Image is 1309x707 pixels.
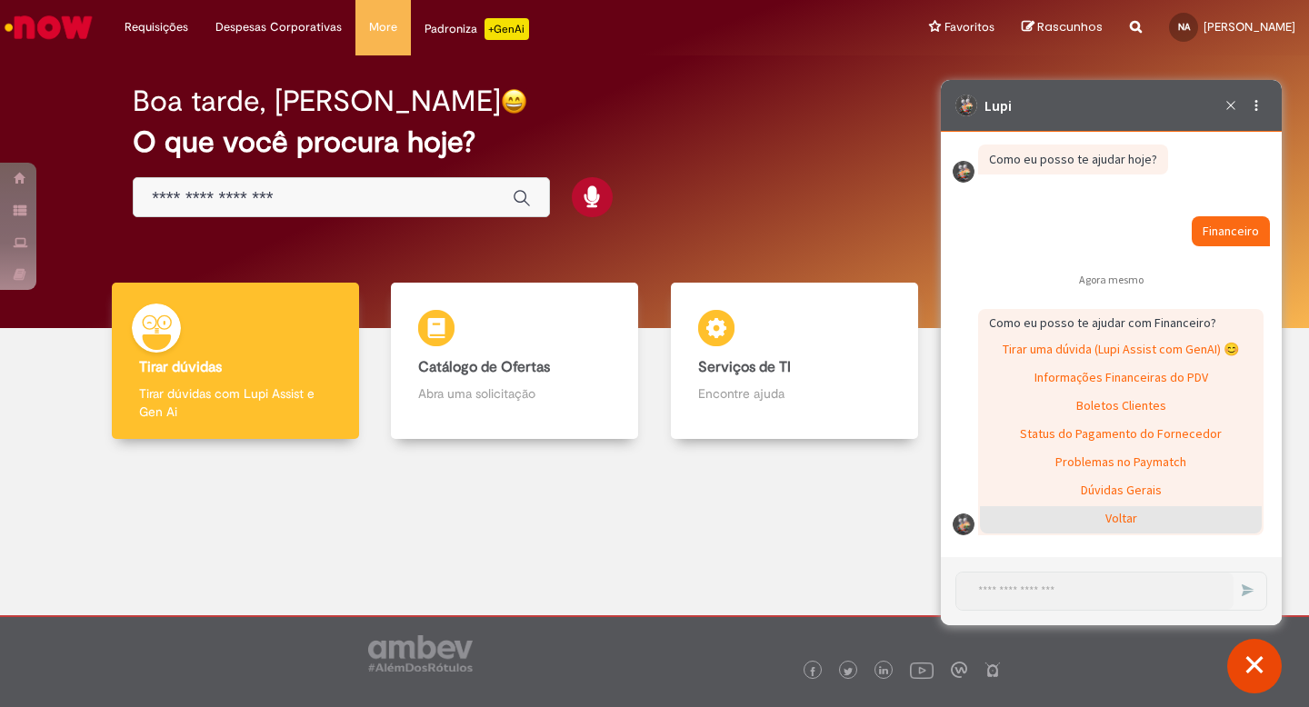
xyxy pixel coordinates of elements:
b: Serviços de TI [698,358,791,376]
h2: Boa tarde, [PERSON_NAME] [133,85,501,117]
p: Encontre ajuda [698,384,891,403]
img: happy-face.png [501,88,527,115]
p: Abra uma solicitação [418,384,611,403]
a: Catálogo de Ofertas Abra uma solicitação [375,283,655,440]
p: Tirar dúvidas com Lupi Assist e Gen Ai [139,384,332,421]
h2: O que você procura hoje? [133,126,1176,158]
iframe: Suporte do Bate-Papo [941,80,1282,625]
a: Tirar dúvidas Tirar dúvidas com Lupi Assist e Gen Ai [95,283,375,440]
button: Fechar conversa de suporte [1227,639,1282,693]
a: Serviços de TI Encontre ajuda [654,283,934,440]
b: Tirar dúvidas [139,358,222,376]
div: Padroniza [425,18,529,40]
img: logo_footer_ambev_rotulo_gray.png [368,635,473,672]
span: [PERSON_NAME] [1204,19,1295,35]
span: Rascunhos [1037,18,1103,35]
span: Favoritos [944,18,994,36]
img: logo_footer_twitter.png [844,667,853,676]
a: Base de Conhecimento Consulte e aprenda [934,283,1214,440]
img: ServiceNow [2,9,95,45]
p: +GenAi [485,18,529,40]
img: logo_footer_linkedin.png [879,666,888,677]
img: logo_footer_youtube.png [910,658,934,682]
a: Rascunhos [1022,19,1103,36]
span: Despesas Corporativas [215,18,342,36]
span: More [369,18,397,36]
span: Requisições [125,18,188,36]
img: logo_footer_facebook.png [808,667,817,676]
b: Catálogo de Ofertas [418,358,550,376]
span: NA [1178,21,1190,33]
